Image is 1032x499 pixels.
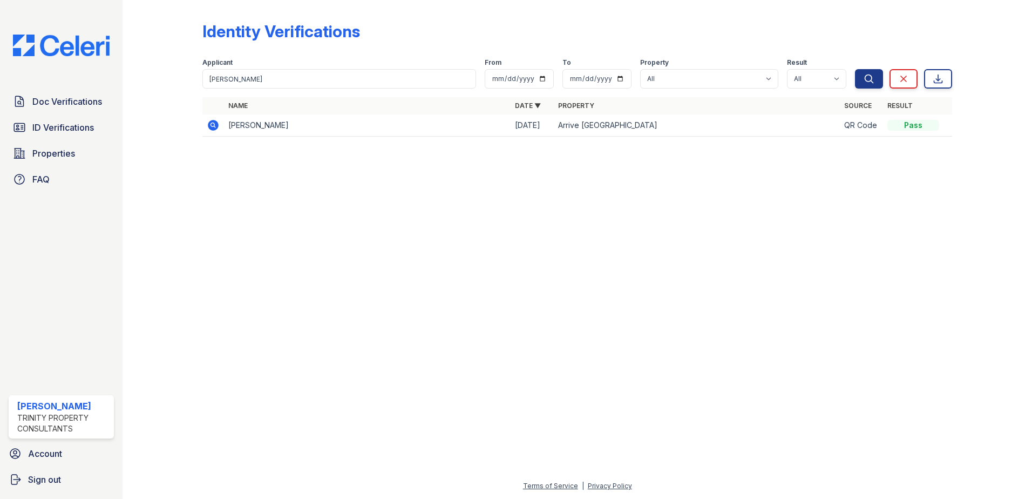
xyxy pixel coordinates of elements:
[511,114,554,137] td: [DATE]
[17,413,110,434] div: Trinity Property Consultants
[523,482,578,490] a: Terms of Service
[787,58,807,67] label: Result
[887,102,913,110] a: Result
[202,69,476,89] input: Search by name or phone number
[840,114,883,137] td: QR Code
[844,102,872,110] a: Source
[202,22,360,41] div: Identity Verifications
[485,58,501,67] label: From
[562,58,571,67] label: To
[554,114,840,137] td: Arrive [GEOGRAPHIC_DATA]
[9,91,114,112] a: Doc Verifications
[32,121,94,134] span: ID Verifications
[224,114,511,137] td: [PERSON_NAME]
[515,102,541,110] a: Date ▼
[28,473,61,486] span: Sign out
[28,447,62,460] span: Account
[582,482,584,490] div: |
[202,58,233,67] label: Applicant
[32,95,102,108] span: Doc Verifications
[588,482,632,490] a: Privacy Policy
[32,147,75,160] span: Properties
[17,400,110,413] div: [PERSON_NAME]
[9,168,114,190] a: FAQ
[9,117,114,138] a: ID Verifications
[887,120,939,131] div: Pass
[558,102,594,110] a: Property
[640,58,669,67] label: Property
[4,35,118,56] img: CE_Logo_Blue-a8612792a0a2168367f1c8372b55b34899dd931a85d93a1a3d3e32e68fde9ad4.png
[4,443,118,464] a: Account
[9,143,114,164] a: Properties
[32,173,50,186] span: FAQ
[4,469,118,490] a: Sign out
[228,102,248,110] a: Name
